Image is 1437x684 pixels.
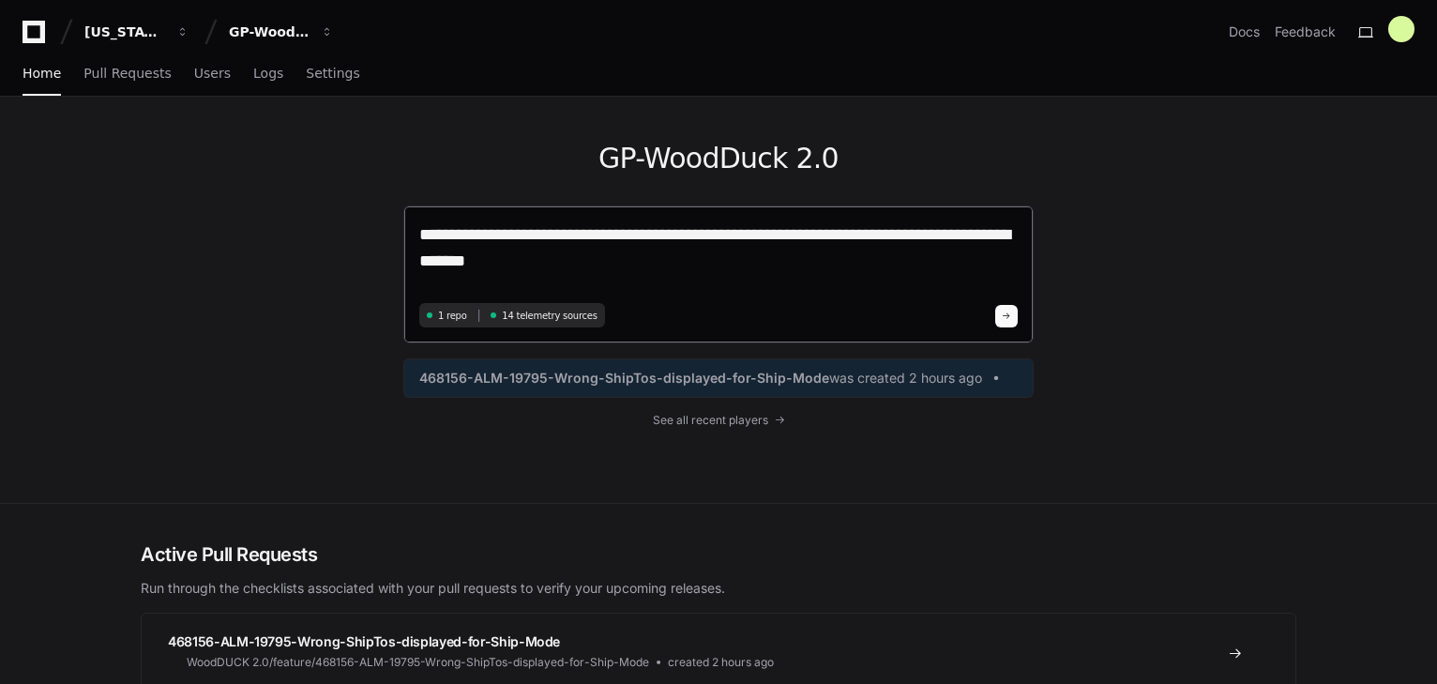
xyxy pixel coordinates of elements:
[253,68,283,79] span: Logs
[194,68,231,79] span: Users
[84,23,165,41] div: [US_STATE] Pacific
[1275,23,1336,41] button: Feedback
[141,579,1296,598] p: Run through the checklists associated with your pull requests to verify your upcoming releases.
[419,369,1018,388] a: 468156-ALM-19795-Wrong-ShipTos-displayed-for-Ship-Modewas created 2 hours ago
[253,53,283,96] a: Logs
[83,68,171,79] span: Pull Requests
[419,369,829,388] span: 468156-ALM-19795-Wrong-ShipTos-displayed-for-Ship-Mode
[306,53,359,96] a: Settings
[403,413,1034,428] a: See all recent players
[187,655,649,670] span: WoodDUCK 2.0/feature/468156-ALM-19795-Wrong-ShipTos-displayed-for-Ship-Mode
[306,68,359,79] span: Settings
[23,53,61,96] a: Home
[168,633,560,649] span: 468156-ALM-19795-Wrong-ShipTos-displayed-for-Ship-Mode
[194,53,231,96] a: Users
[23,68,61,79] span: Home
[83,53,171,96] a: Pull Requests
[1229,23,1260,41] a: Docs
[403,142,1034,175] h1: GP-WoodDuck 2.0
[141,541,1296,568] h2: Active Pull Requests
[77,15,197,49] button: [US_STATE] Pacific
[221,15,341,49] button: GP-WoodDuck 2.0
[653,413,768,428] span: See all recent players
[438,309,467,323] span: 1 repo
[229,23,310,41] div: GP-WoodDuck 2.0
[668,655,774,670] span: created 2 hours ago
[502,309,597,323] span: 14 telemetry sources
[829,369,982,388] span: was created 2 hours ago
